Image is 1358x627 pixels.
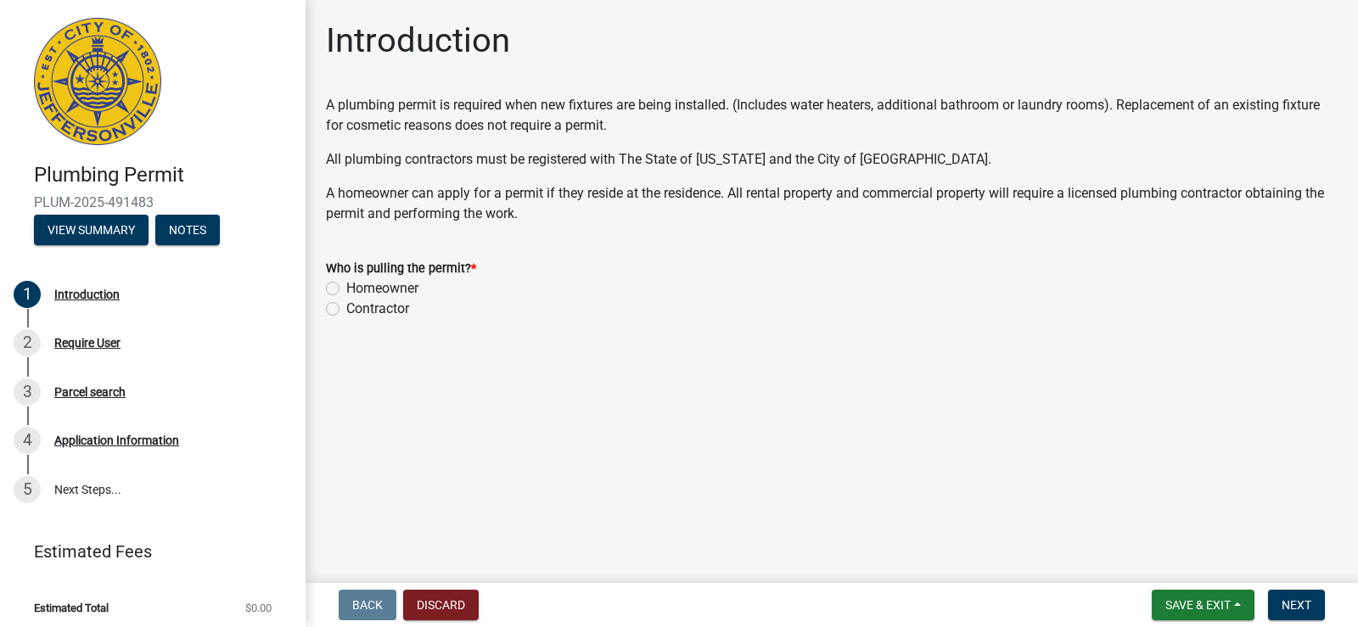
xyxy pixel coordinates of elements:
[352,598,383,612] span: Back
[54,386,126,398] div: Parcel search
[1268,590,1325,620] button: Next
[326,95,1338,136] p: A plumbing permit is required when new fixtures are being installed. (Includes water heaters, add...
[34,602,109,613] span: Estimated Total
[14,329,41,356] div: 2
[54,288,120,300] div: Introduction
[34,224,149,238] wm-modal-confirm: Summary
[34,18,161,145] img: City of Jeffersonville, Indiana
[346,278,418,299] label: Homeowner
[54,337,121,349] div: Require User
[34,163,292,188] h4: Plumbing Permit
[54,434,179,446] div: Application Information
[14,535,278,568] a: Estimated Fees
[326,183,1338,224] p: A homeowner can apply for a permit if they reside at the residence. All rental property and comme...
[1282,598,1311,612] span: Next
[1165,598,1231,612] span: Save & Exit
[1152,590,1254,620] button: Save & Exit
[14,281,41,308] div: 1
[326,20,510,61] h1: Introduction
[14,378,41,406] div: 3
[326,149,1338,170] p: All plumbing contractors must be registered with The State of [US_STATE] and the City of [GEOGRAP...
[346,299,409,319] label: Contractor
[403,590,479,620] button: Discard
[155,224,220,238] wm-modal-confirm: Notes
[245,602,272,613] span: $0.00
[155,215,220,245] button: Notes
[34,194,272,210] span: PLUM-2025-491483
[34,215,149,245] button: View Summary
[339,590,396,620] button: Back
[14,476,41,503] div: 5
[14,427,41,454] div: 4
[326,263,476,275] label: Who is pulling the permit?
